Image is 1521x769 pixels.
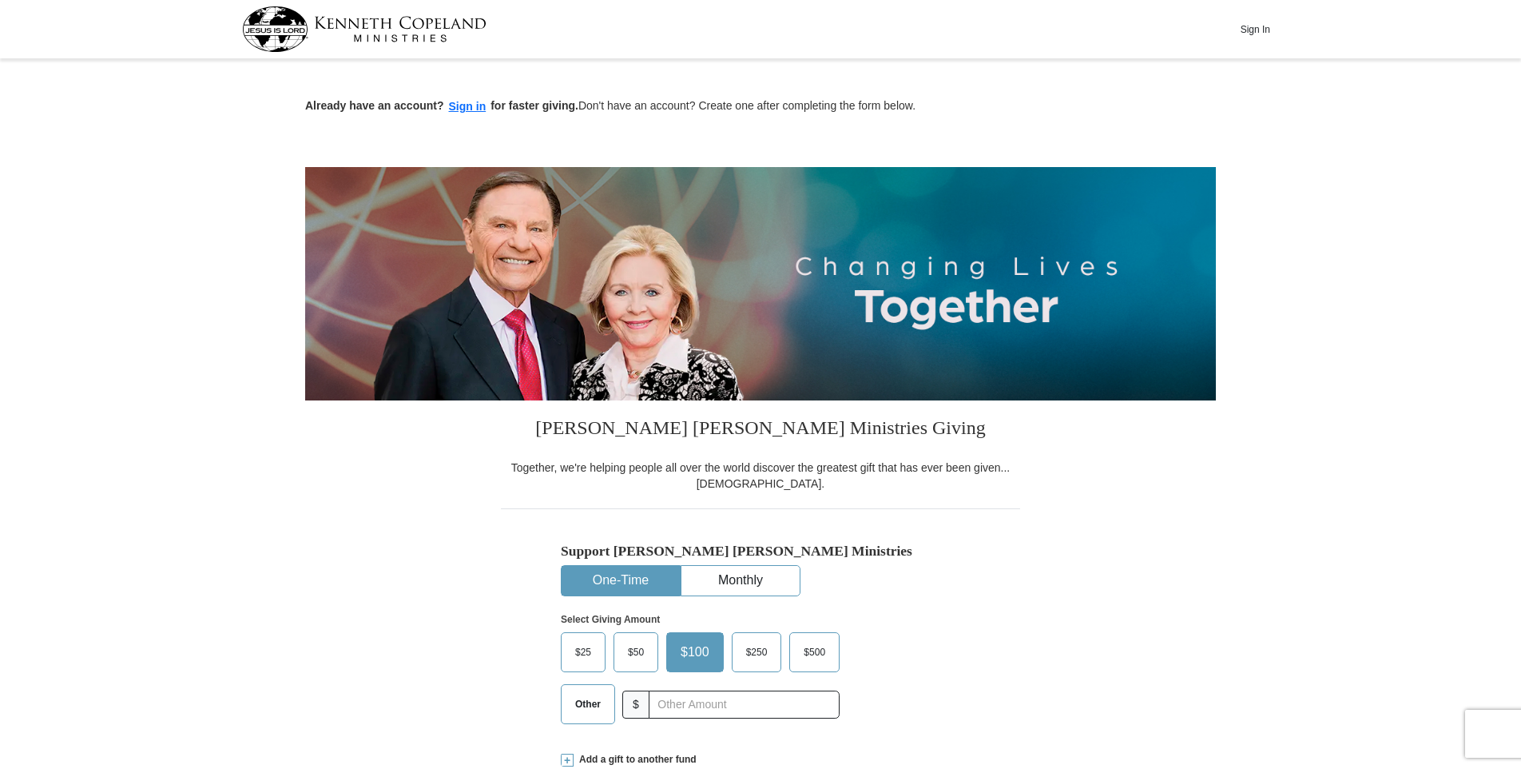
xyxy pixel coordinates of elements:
span: $25 [567,640,599,664]
button: Monthly [681,566,800,596]
strong: Already have an account? for faster giving. [305,99,578,112]
span: $ [622,691,649,719]
strong: Select Giving Amount [561,614,660,625]
button: One-Time [562,566,680,596]
span: $50 [620,640,652,664]
span: Add a gift to another fund [574,753,697,767]
h5: Support [PERSON_NAME] [PERSON_NAME] Ministries [561,543,960,560]
p: Don't have an account? Create one after completing the form below. [305,98,1216,116]
span: $250 [738,640,776,664]
span: $100 [673,640,717,664]
img: kcm-header-logo.svg [242,6,486,52]
button: Sign in [444,98,491,116]
button: Sign In [1231,17,1279,42]
span: Other [567,692,609,716]
span: $500 [796,640,833,664]
h3: [PERSON_NAME] [PERSON_NAME] Ministries Giving [501,400,1020,460]
div: Together, we're helping people all over the world discover the greatest gift that has ever been g... [501,460,1020,492]
input: Other Amount [649,691,840,719]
